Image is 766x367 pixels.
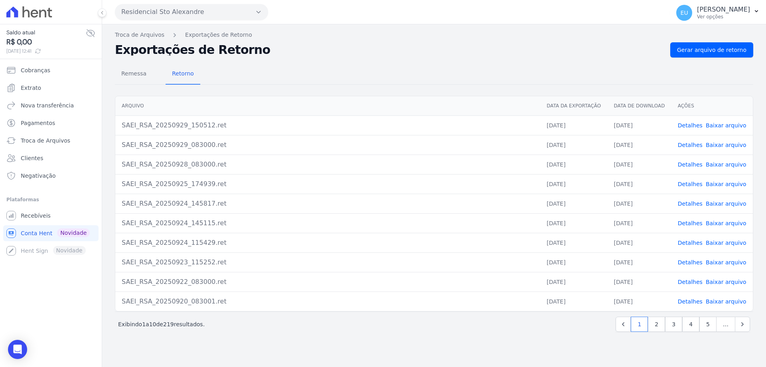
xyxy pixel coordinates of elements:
td: [DATE] [540,135,607,155]
a: Previous [616,317,631,332]
a: Gerar arquivo de retorno [670,42,753,58]
span: Negativação [21,172,56,180]
a: 2 [648,317,665,332]
td: [DATE] [608,252,671,272]
a: Retorno [166,64,200,85]
a: 1 [631,317,648,332]
span: 1 [142,321,146,327]
nav: Sidebar [6,62,95,259]
span: Extrato [21,84,41,92]
a: Conta Hent Novidade [3,225,99,241]
a: Baixar arquivo [706,200,746,207]
span: Nova transferência [21,101,74,109]
a: Troca de Arquivos [3,133,99,149]
a: Detalhes [678,122,703,129]
div: SAEI_RSA_20250924_145115.ret [122,218,534,228]
div: SAEI_RSA_20250929_150512.ret [122,121,534,130]
a: Detalhes [678,161,703,168]
a: Baixar arquivo [706,279,746,285]
a: Detalhes [678,181,703,187]
span: Gerar arquivo de retorno [677,46,746,54]
div: Open Intercom Messenger [8,340,27,359]
a: Recebíveis [3,208,99,224]
span: Retorno [167,65,199,81]
a: Baixar arquivo [706,220,746,226]
span: Recebíveis [21,212,51,220]
a: Negativação [3,168,99,184]
span: Troca de Arquivos [21,137,70,145]
a: Detalhes [678,259,703,266]
h2: Exportações de Retorno [115,44,664,56]
th: Arquivo [115,96,540,116]
p: Exibindo a de resultados. [118,320,205,328]
span: Conta Hent [21,229,52,237]
a: Remessa [115,64,153,85]
a: 3 [665,317,682,332]
span: 219 [163,321,174,327]
a: Baixar arquivo [706,298,746,305]
a: Nova transferência [3,97,99,113]
a: Pagamentos [3,115,99,131]
td: [DATE] [608,272,671,292]
td: [DATE] [540,272,607,292]
p: Ver opções [697,14,750,20]
div: SAEI_RSA_20250923_115252.ret [122,258,534,267]
a: Detalhes [678,220,703,226]
div: Plataformas [6,195,95,204]
th: Ações [671,96,753,116]
button: Residencial Sto Alexandre [115,4,268,20]
td: [DATE] [608,135,671,155]
th: Data de Download [608,96,671,116]
a: Detalhes [678,240,703,246]
span: … [716,317,735,332]
a: Detalhes [678,142,703,148]
a: Baixar arquivo [706,142,746,148]
span: EU [681,10,688,16]
a: Baixar arquivo [706,161,746,168]
td: [DATE] [540,292,607,311]
div: SAEI_RSA_20250928_083000.ret [122,160,534,169]
nav: Breadcrumb [115,31,753,39]
td: [DATE] [540,252,607,272]
a: Troca de Arquivos [115,31,164,39]
td: [DATE] [608,233,671,252]
a: Baixar arquivo [706,240,746,246]
td: [DATE] [540,213,607,233]
a: 5 [699,317,717,332]
a: Cobranças [3,62,99,78]
div: SAEI_RSA_20250929_083000.ret [122,140,534,150]
td: [DATE] [540,233,607,252]
span: Saldo atual [6,28,86,37]
a: Clientes [3,150,99,166]
span: 10 [149,321,156,327]
a: Detalhes [678,200,703,207]
a: 4 [682,317,699,332]
span: [DATE] 12:41 [6,48,86,55]
div: SAEI_RSA_20250925_174939.ret [122,179,534,189]
a: Extrato [3,80,99,96]
a: Baixar arquivo [706,181,746,187]
td: [DATE] [540,194,607,213]
p: [PERSON_NAME] [697,6,750,14]
td: [DATE] [540,174,607,194]
div: SAEI_RSA_20250924_145817.ret [122,199,534,208]
div: SAEI_RSA_20250924_115429.ret [122,238,534,248]
span: Clientes [21,154,43,162]
span: Cobranças [21,66,50,74]
span: R$ 0,00 [6,37,86,48]
td: [DATE] [608,155,671,174]
button: EU [PERSON_NAME] Ver opções [670,2,766,24]
a: Baixar arquivo [706,122,746,129]
td: [DATE] [608,115,671,135]
a: Baixar arquivo [706,259,746,266]
span: Remessa [116,65,151,81]
a: Detalhes [678,279,703,285]
div: SAEI_RSA_20250922_083000.ret [122,277,534,287]
td: [DATE] [540,155,607,174]
td: [DATE] [608,174,671,194]
td: [DATE] [608,292,671,311]
span: Pagamentos [21,119,55,127]
a: Detalhes [678,298,703,305]
td: [DATE] [608,213,671,233]
span: Novidade [57,228,90,237]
